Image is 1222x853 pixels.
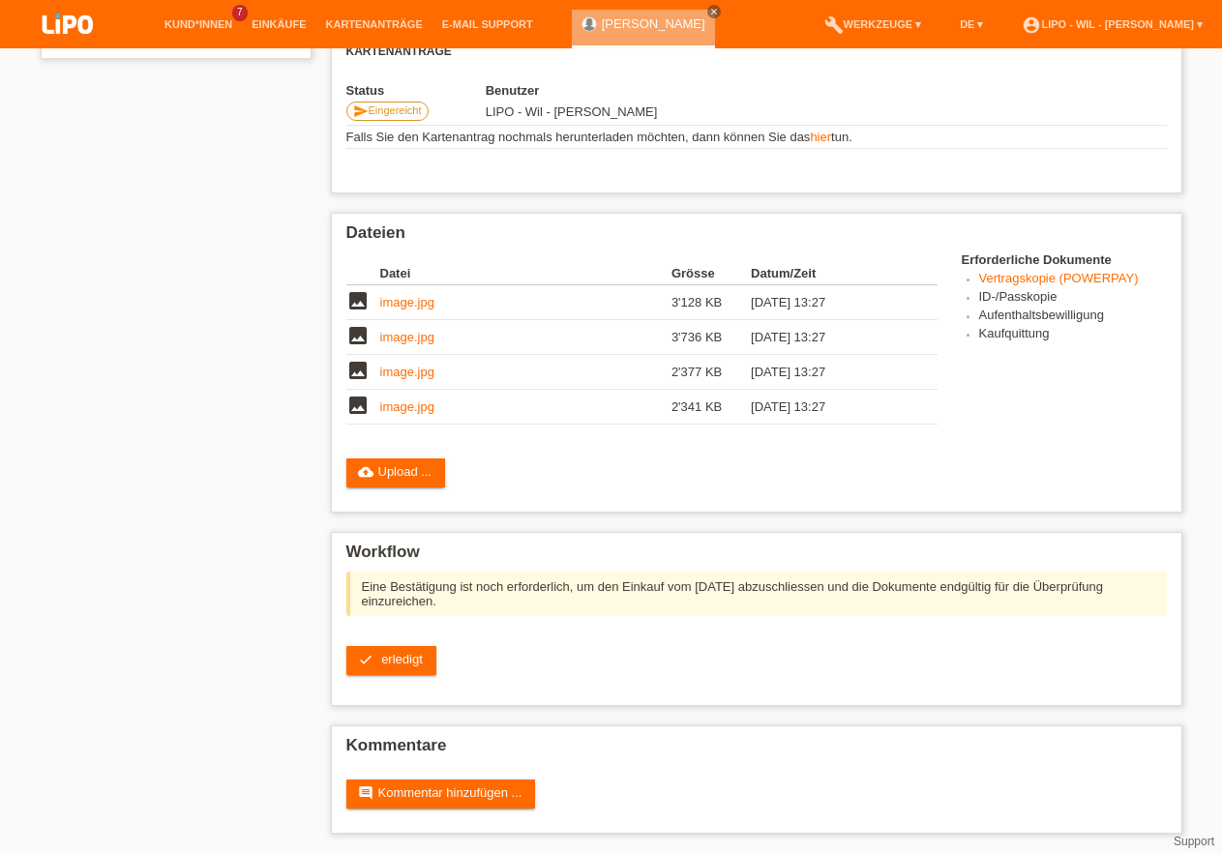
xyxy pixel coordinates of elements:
a: buildWerkzeuge ▾ [815,18,932,30]
li: ID-/Passkopie [979,289,1167,308]
h4: Erforderliche Dokumente [962,252,1167,267]
td: 3'128 KB [671,285,751,320]
span: erledigt [381,652,423,666]
i: image [346,289,370,312]
a: E-Mail Support [432,18,543,30]
i: check [358,652,373,667]
a: Kartenanträge [316,18,432,30]
h2: Kommentare [346,736,1167,765]
i: send [353,103,369,119]
a: Kund*innen [155,18,242,30]
i: image [346,359,370,382]
a: image.jpg [380,399,434,414]
a: Vertragskopie (POWERPAY) [979,271,1139,285]
a: image.jpg [380,295,434,309]
a: hier [810,130,831,144]
a: LIPO pay [19,40,116,54]
th: Benutzer [486,83,814,98]
td: Falls Sie den Kartenantrag nochmals herunterladen möchten, dann können Sie das tun. [346,126,1167,149]
a: [PERSON_NAME] [602,16,705,31]
th: Datum/Zeit [751,262,909,285]
span: 18.08.2025 [486,104,658,119]
h2: Workflow [346,543,1167,572]
a: check erledigt [346,646,436,675]
th: Grösse [671,262,751,285]
td: 3'736 KB [671,320,751,355]
a: account_circleLIPO - Wil - [PERSON_NAME] ▾ [1012,18,1212,30]
th: Status [346,83,486,98]
i: image [346,394,370,417]
div: Eine Bestätigung ist noch erforderlich, um den Einkauf vom [DATE] abzuschliessen und die Dokument... [346,572,1167,616]
i: comment [358,785,373,801]
td: [DATE] 13:27 [751,285,909,320]
a: close [707,5,721,18]
i: cloud_upload [358,464,373,480]
a: commentKommentar hinzufügen ... [346,779,536,809]
i: build [824,15,844,35]
a: Support [1174,835,1214,848]
li: Aufenthaltsbewilligung [979,308,1167,326]
li: Kaufquittung [979,326,1167,344]
td: [DATE] 13:27 [751,320,909,355]
a: cloud_uploadUpload ... [346,458,446,487]
a: image.jpg [380,365,434,379]
td: [DATE] 13:27 [751,355,909,390]
th: Datei [380,262,671,285]
td: [DATE] 13:27 [751,390,909,425]
a: DE ▾ [950,18,993,30]
td: 2'377 KB [671,355,751,390]
a: Einkäufe [242,18,315,30]
a: image.jpg [380,330,434,344]
h3: Kartenanträge [346,44,1167,59]
h2: Dateien [346,223,1167,252]
td: 2'341 KB [671,390,751,425]
i: account_circle [1022,15,1041,35]
span: Eingereicht [369,104,422,116]
i: image [346,324,370,347]
i: close [709,7,719,16]
span: 7 [232,5,248,21]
